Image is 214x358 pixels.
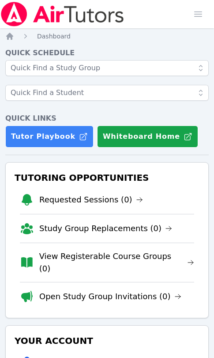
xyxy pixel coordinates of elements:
input: Quick Find a Study Group [5,60,209,76]
button: Whiteboard Home [97,126,198,148]
h4: Quick Links [5,113,209,124]
a: Requested Sessions (0) [39,194,143,206]
nav: Breadcrumb [5,32,209,41]
input: Quick Find a Student [5,85,209,101]
span: Dashboard [37,33,71,40]
a: Study Group Replacements (0) [39,222,172,235]
a: Tutor Playbook [5,126,94,148]
h4: Quick Schedule [5,48,209,58]
h3: Your Account [13,333,201,349]
a: Open Study Group Invitations (0) [39,290,181,303]
a: View Registerable Course Groups (0) [39,250,194,275]
h3: Tutoring Opportunities [13,170,201,186]
a: Dashboard [37,32,71,41]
